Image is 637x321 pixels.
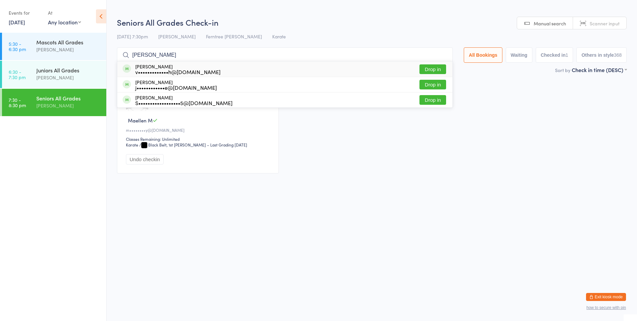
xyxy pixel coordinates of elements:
[2,89,106,116] a: 7:30 -8:30 pmSeniors All Grades[PERSON_NAME]
[206,33,262,40] span: Ferntree [PERSON_NAME]
[555,67,570,73] label: Sort by
[2,33,106,60] a: 5:30 -6:30 pmMascots All Grades[PERSON_NAME]
[126,136,272,142] div: Classes Remaining: Unlimited
[586,293,626,301] button: Exit kiosk mode
[135,95,233,105] div: [PERSON_NAME]
[36,94,101,102] div: Seniors All Grades
[48,18,81,26] div: Any location
[36,46,101,53] div: [PERSON_NAME]
[117,17,627,28] h2: Seniors All Grades Check-in
[572,66,627,73] div: Check in time (DESC)
[419,95,446,105] button: Drop in
[36,38,101,46] div: Mascots All Grades
[536,47,573,63] button: Checked in1
[464,47,502,63] button: All Bookings
[36,74,101,81] div: [PERSON_NAME]
[117,33,148,40] span: [DATE] 7:30pm
[586,305,626,310] button: how to secure with pin
[9,18,25,26] a: [DATE]
[419,80,446,89] button: Drop in
[419,64,446,74] button: Drop in
[590,20,620,27] span: Scanner input
[135,79,217,90] div: [PERSON_NAME]
[614,52,622,58] div: 368
[9,97,26,108] time: 7:30 - 8:30 pm
[158,33,196,40] span: [PERSON_NAME]
[576,47,627,63] button: Others in style368
[135,85,217,90] div: j••••••••••••e@[DOMAIN_NAME]
[135,64,221,74] div: [PERSON_NAME]
[128,117,153,124] span: Maellen M
[126,127,272,133] div: m••••••••y@[DOMAIN_NAME]
[36,66,101,74] div: Juniors All Grades
[126,154,164,165] button: Undo checkin
[9,41,26,52] time: 5:30 - 6:30 pm
[135,100,233,105] div: S••••••••••••••••••5@[DOMAIN_NAME]
[36,102,101,109] div: [PERSON_NAME]
[48,7,81,18] div: At
[9,7,41,18] div: Events for
[2,61,106,88] a: 6:30 -7:30 pmJuniors All Grades[PERSON_NAME]
[506,47,532,63] button: Waiting
[9,69,26,80] time: 6:30 - 7:30 pm
[272,33,286,40] span: Karate
[135,69,221,74] div: v•••••••••••••h@[DOMAIN_NAME]
[534,20,566,27] span: Manual search
[566,52,568,58] div: 1
[139,142,247,147] span: / Black Belt, 1st [PERSON_NAME] – Last Grading [DATE]
[117,47,453,63] input: Search
[126,142,138,147] div: Karate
